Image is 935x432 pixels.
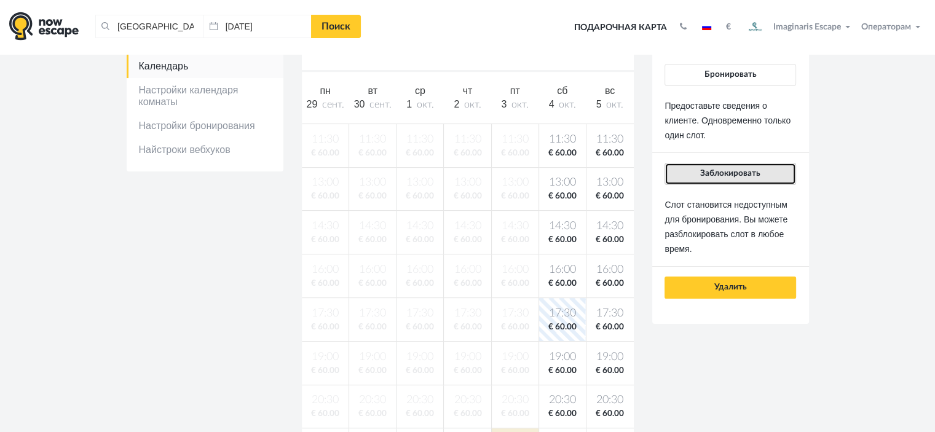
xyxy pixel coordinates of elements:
[605,85,615,96] span: вс
[369,100,392,109] span: сент.
[665,277,795,299] button: Удалить
[542,350,583,365] span: 19:00
[406,99,412,109] span: 1
[589,262,631,278] span: 16:00
[596,99,602,109] span: 5
[589,190,631,202] span: € 60.00
[354,99,365,109] span: 30
[589,408,631,420] span: € 60.00
[542,262,583,278] span: 16:00
[589,132,631,147] span: 11:30
[542,321,583,333] span: € 60.00
[714,283,747,291] span: Удалить
[589,175,631,190] span: 13:00
[542,408,583,420] span: € 60.00
[589,350,631,365] span: 19:00
[510,85,520,96] span: пт
[311,15,361,38] a: Поиск
[606,100,623,109] span: окт.
[464,100,481,109] span: окт.
[542,393,583,408] span: 20:30
[463,85,473,96] span: чт
[589,365,631,377] span: € 60.00
[127,54,283,78] a: Календарь
[549,99,554,109] span: 4
[557,85,567,96] span: сб
[559,100,576,109] span: окт.
[127,114,283,138] a: Настройки бронирования
[203,15,312,38] input: Дата
[415,85,425,96] span: ср
[665,163,795,185] button: Заблокировать
[368,85,377,96] span: вт
[665,197,795,256] p: Слот становится недоступным для бронирования. Вы можете разблокировать слот в любое время.
[542,147,583,159] span: € 60.00
[570,14,671,41] a: Подарочная карта
[589,321,631,333] span: € 60.00
[861,23,911,31] span: Операторам
[720,21,737,33] button: €
[501,99,507,109] span: 3
[589,306,631,321] span: 17:30
[322,100,344,109] span: сент.
[511,100,529,109] span: окт.
[542,175,583,190] span: 13:00
[665,98,795,143] p: Предоставьте сведения о клиенте. Одновременно только один слот.
[542,219,583,234] span: 14:30
[454,99,459,109] span: 2
[589,278,631,289] span: € 60.00
[542,234,583,246] span: € 60.00
[740,15,856,39] button: Imaginaris Escape
[589,393,631,408] span: 20:30
[9,12,79,41] img: logo
[306,99,317,109] span: 29
[858,21,926,33] button: Операторам
[702,24,711,30] img: ru.jpg
[589,234,631,246] span: € 60.00
[542,278,583,289] span: € 60.00
[542,306,583,321] span: 17:30
[542,132,583,147] span: 11:30
[127,138,283,162] a: Найстроки вебхуков
[589,219,631,234] span: 14:30
[726,23,731,31] strong: €
[773,20,841,31] span: Imaginaris Escape
[95,15,203,38] input: Город или название квеста
[127,78,283,114] a: Настройки календаря комнаты
[542,365,583,377] span: € 60.00
[665,64,795,86] button: Бронировать
[320,85,331,96] span: пн
[417,100,434,109] span: окт.
[700,169,760,178] span: Заблокировать
[542,190,583,202] span: € 60.00
[589,147,631,159] span: € 60.00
